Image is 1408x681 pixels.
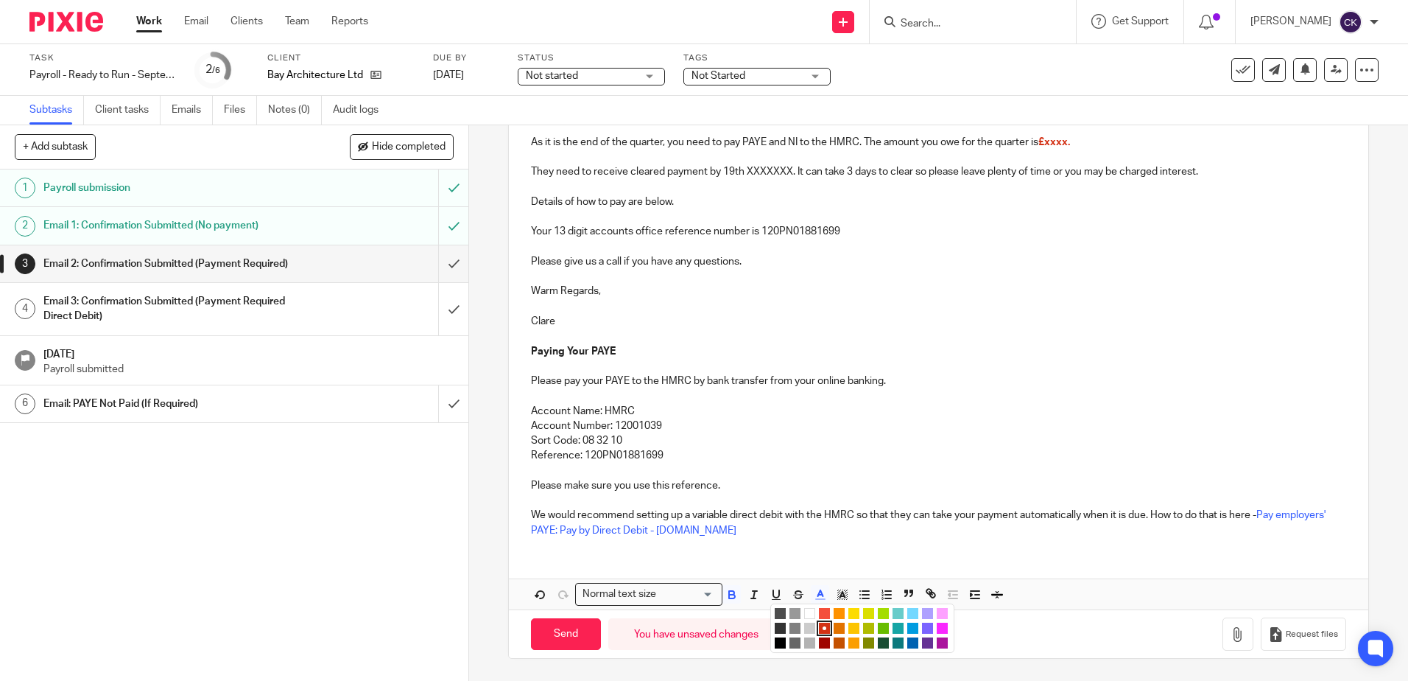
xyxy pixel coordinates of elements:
[230,14,263,29] a: Clients
[937,608,948,619] li: color:#FDA1FF
[878,623,889,634] li: color:#68BC00
[848,623,859,634] li: color:#FCC400
[893,638,904,649] li: color:#0C797D
[789,638,800,649] li: color:#666666
[937,623,948,634] li: color:#FA28FF
[775,608,786,619] li: color:#4D4D4D
[878,608,889,619] li: color:#A4DD00
[907,623,918,634] li: color:#009CE0
[775,638,786,649] li: color:#000000
[834,638,845,649] li: color:#C45100
[804,623,815,634] li: color:#CCCCCC
[922,608,933,619] li: color:#AEA1FF
[863,608,874,619] li: color:#DBDF00
[775,623,786,634] li: color:#333333
[899,18,1032,31] input: Search
[789,608,800,619] li: color:#999999
[531,433,1345,448] p: Sort Code: 08 32 10
[531,346,616,357] strong: Paying Your PAYE
[29,96,84,125] a: Subtasks
[922,638,933,649] li: color:#653294
[819,638,830,649] li: color:#9F0500
[579,587,659,602] span: Normal text size
[848,608,859,619] li: color:#FCDC00
[15,178,35,198] div: 1
[531,404,1345,419] p: Account Name: HMRC
[205,61,220,78] div: 2
[789,623,800,634] li: color:#808080
[15,298,35,319] div: 4
[184,14,208,29] a: Email
[893,608,904,619] li: color:#68CCCA
[878,638,889,649] li: color:#194D33
[43,343,454,362] h1: [DATE]
[526,71,578,81] span: Not started
[531,195,1345,209] p: Details of how to pay are below.
[268,96,322,125] a: Notes (0)
[863,623,874,634] li: color:#B0BC00
[661,587,714,602] input: Search for option
[15,216,35,237] div: 2
[531,419,1345,433] p: Account Number: 12001039
[267,68,363,83] p: Bay Architecture Ltd
[770,604,954,653] div: Compact color picker
[937,638,948,649] li: color:#AB149E
[224,96,257,125] a: Files
[608,618,784,650] div: You have unsaved changes
[819,623,830,634] li: color:#D33115
[333,96,390,125] a: Audit logs
[575,583,722,606] div: Search for option
[1339,10,1362,34] img: svg%3E
[29,12,103,32] img: Pixie
[136,14,162,29] a: Work
[1112,16,1169,27] span: Get Support
[834,623,845,634] li: color:#E27300
[834,608,845,619] li: color:#FE9200
[922,623,933,634] li: color:#7B64FF
[531,508,1345,538] p: We would recommend setting up a variable direct debit with the HMRC so that they can take your pa...
[691,71,745,81] span: Not Started
[433,70,464,80] span: [DATE]
[531,314,1345,329] p: Clare
[531,284,1345,298] p: Warm Regards,
[907,608,918,619] li: color:#73D8FF
[1286,629,1338,640] span: Request files
[863,638,874,649] li: color:#808900
[1261,618,1346,651] button: Request files
[43,177,297,199] h1: Payroll submission
[43,214,297,237] h1: Email 1: Confirmation Submitted (No payment)
[518,52,665,64] label: Status
[372,142,446,153] span: Hide completed
[15,394,35,414] div: 6
[531,224,1345,239] p: Your 13 digit accounts office reference number is 120PN01881699
[1250,14,1331,29] p: [PERSON_NAME]
[531,254,1345,269] p: Please give us a call if you have any questions.
[43,362,454,377] p: Payroll submitted
[531,510,1328,535] a: Pay employers' PAYE: Pay by Direct Debit - [DOMAIN_NAME]
[531,135,1345,150] p: As it is the end of the quarter, you need to pay PAYE and NI to the HMRC. The amount you owe for ...
[331,14,368,29] a: Reports
[893,623,904,634] li: color:#16A5A5
[95,96,161,125] a: Client tasks
[285,14,309,29] a: Team
[907,638,918,649] li: color:#0062B1
[15,254,35,274] div: 3
[43,253,297,275] h1: Email 2: Confirmation Submitted (Payment Required)
[531,618,601,650] input: Send
[531,478,1345,493] p: Please make sure you use this reference.
[29,68,177,83] div: Payroll - Ready to Run - September
[848,638,859,649] li: color:#FB9E00
[43,393,297,415] h1: Email: PAYE Not Paid (If Required)
[15,134,96,159] button: + Add subtask
[267,52,415,64] label: Client
[212,66,220,74] small: /6
[29,52,177,64] label: Task
[531,164,1345,179] p: They need to receive cleared payment by 19th XXXXXXX. It can take 3 days to clear so please leave...
[1038,137,1070,147] span: £xxxx.
[172,96,213,125] a: Emails
[433,52,499,64] label: Due by
[350,134,454,159] button: Hide completed
[531,374,1345,388] p: Please pay your PAYE to the HMRC by bank transfer from your online banking.
[819,608,830,619] li: color:#F44E3B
